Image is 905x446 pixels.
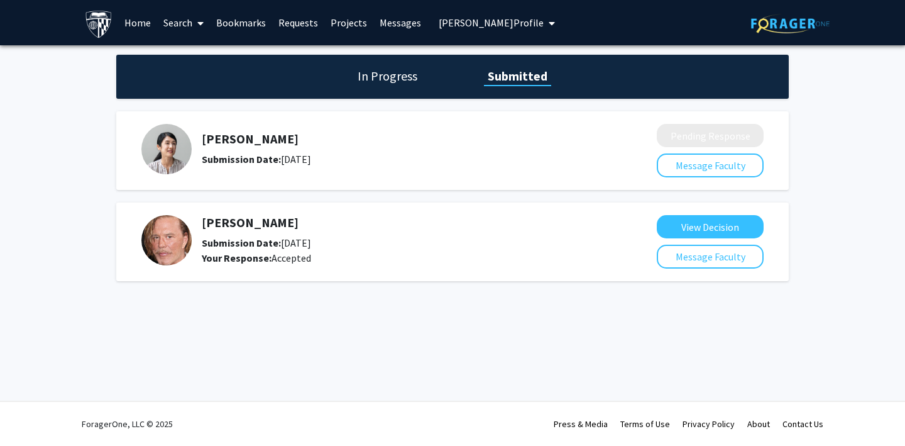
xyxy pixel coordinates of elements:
[82,402,173,446] div: ForagerOne, LLC © 2025
[657,153,764,177] button: Message Faculty
[202,250,590,265] div: Accepted
[484,67,551,85] h1: Submitted
[751,14,830,33] img: ForagerOne Logo
[554,418,608,430] a: Press & Media
[141,124,192,174] img: Profile Picture
[657,124,764,147] button: Pending Response
[210,1,272,45] a: Bookmarks
[202,235,590,250] div: [DATE]
[202,152,590,167] div: [DATE]
[118,1,157,45] a: Home
[272,1,324,45] a: Requests
[657,159,764,172] a: Message Faculty
[373,1,427,45] a: Messages
[202,131,590,147] h5: [PERSON_NAME]
[657,245,764,269] button: Message Faculty
[202,237,281,249] b: Submission Date:
[157,1,210,45] a: Search
[202,215,590,230] h5: [PERSON_NAME]
[747,418,770,430] a: About
[439,16,544,29] span: [PERSON_NAME] Profile
[657,250,764,263] a: Message Faculty
[202,153,281,165] b: Submission Date:
[85,10,113,38] img: Demo University Logo
[683,418,735,430] a: Privacy Policy
[324,1,373,45] a: Projects
[354,67,421,85] h1: In Progress
[9,389,53,437] iframe: Chat
[657,215,764,238] button: View Decision
[141,215,192,265] img: Profile Picture
[620,418,670,430] a: Terms of Use
[202,252,271,264] b: Your Response:
[782,418,823,430] a: Contact Us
